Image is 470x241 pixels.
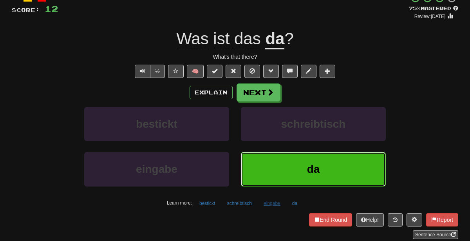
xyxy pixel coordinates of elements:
div: Mastered [409,5,458,12]
button: schreibtisch [241,107,386,141]
small: Review: [DATE] [414,14,446,19]
button: eingabe [84,152,229,186]
button: Favorite sentence (alt+f) [168,65,184,78]
span: da [307,163,320,175]
button: 🧠 [187,65,204,78]
button: da [241,152,386,186]
span: 12 [45,4,58,14]
button: Explain [190,86,233,99]
button: eingabe [259,198,285,209]
button: schreibtisch [223,198,256,209]
button: Grammar (alt+g) [263,65,279,78]
span: schreibtisch [281,118,346,130]
button: Help! [356,213,384,227]
a: Sentence Source [413,230,458,239]
button: Edit sentence (alt+d) [301,65,316,78]
span: 75 % [409,5,421,11]
button: Set this sentence to 100% Mastered (alt+m) [207,65,222,78]
span: ist [213,29,230,48]
button: Report [426,213,458,227]
button: Reset to 0% Mastered (alt+r) [226,65,241,78]
button: Round history (alt+y) [388,213,403,227]
small: Learn more: [167,200,192,206]
button: Discuss sentence (alt+u) [282,65,298,78]
button: bestickt [195,198,220,209]
div: Text-to-speech controls [133,65,165,78]
span: eingabe [136,163,177,175]
u: da [265,29,284,49]
button: Ignore sentence (alt+i) [244,65,260,78]
span: Was [176,29,208,48]
span: bestickt [136,118,177,130]
button: End Round [309,213,352,227]
button: bestickt [84,107,229,141]
span: das [234,29,261,48]
button: Next [237,83,280,101]
button: ½ [150,65,165,78]
div: What's that there? [12,53,458,61]
span: Score: [12,7,40,13]
span: ? [284,29,293,48]
button: da [288,198,302,209]
button: Play sentence audio (ctl+space) [135,65,150,78]
button: Add to collection (alt+a) [320,65,335,78]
